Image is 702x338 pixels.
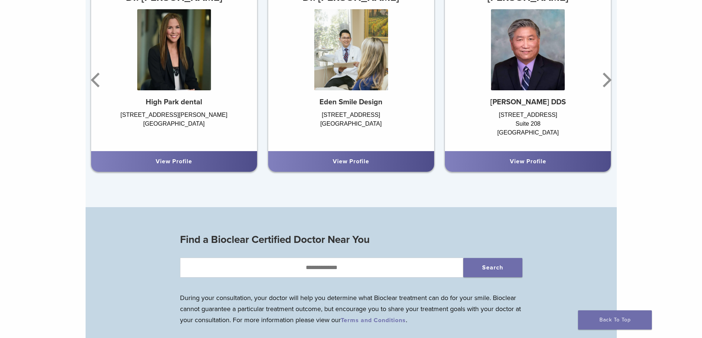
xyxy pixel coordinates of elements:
h3: Find a Bioclear Certified Doctor Near You [180,231,522,248]
a: View Profile [333,158,369,165]
a: Back To Top [578,310,652,330]
div: [STREET_ADDRESS] [GEOGRAPHIC_DATA] [268,111,434,144]
strong: [PERSON_NAME] DDS [490,98,566,107]
a: View Profile [156,158,192,165]
a: Terms and Conditions [341,317,406,324]
img: Dr. James Chau [314,9,388,90]
button: Next [598,58,613,102]
strong: Eden Smile Design [319,98,383,107]
button: Search [463,258,522,277]
div: [STREET_ADDRESS][PERSON_NAME] [GEOGRAPHIC_DATA] [91,111,257,144]
a: View Profile [510,158,546,165]
strong: High Park dental [146,98,202,107]
button: Previous [89,58,104,102]
img: Dr. Randy Fong [491,9,565,90]
p: During your consultation, your doctor will help you determine what Bioclear treatment can do for ... [180,292,522,325]
img: Dr. Vanessa Cruz [137,9,211,90]
div: [STREET_ADDRESS] Suite 208 [GEOGRAPHIC_DATA] [445,111,611,144]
